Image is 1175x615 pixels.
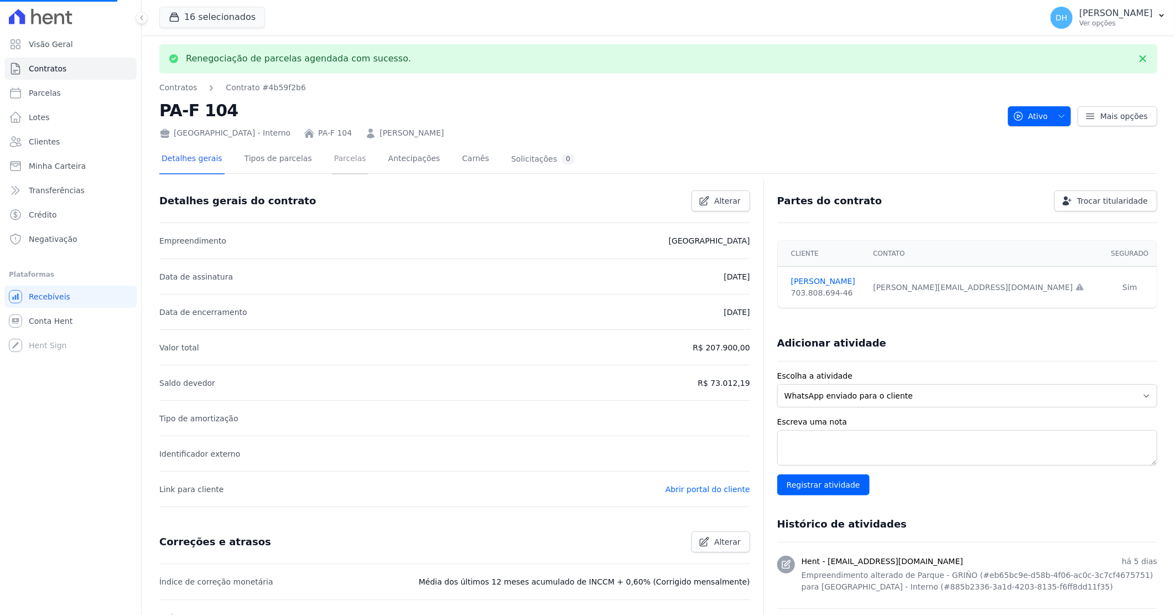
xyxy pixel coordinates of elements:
p: Valor total [159,341,199,354]
p: [PERSON_NAME] [1079,8,1153,19]
h3: Histórico de atividades [777,518,907,531]
div: Solicitações [511,154,575,164]
a: Negativação [4,228,137,250]
a: Detalhes gerais [159,145,225,174]
a: Tipos de parcelas [242,145,314,174]
p: Empreendimento [159,234,226,247]
label: Escreva uma nota [777,416,1157,428]
th: Segurado [1103,241,1157,267]
span: Transferências [29,185,85,196]
h3: Correções e atrasos [159,535,271,549]
a: Transferências [4,179,137,201]
a: Visão Geral [4,33,137,55]
a: Carnês [460,145,491,174]
a: [PERSON_NAME] [791,276,860,287]
a: Contratos [159,82,197,94]
h3: Hent - [EMAIL_ADDRESS][DOMAIN_NAME] [802,556,963,567]
a: Clientes [4,131,137,153]
p: Ver opções [1079,19,1153,28]
h2: PA-F 104 [159,98,999,123]
span: Conta Hent [29,316,72,327]
p: Média dos últimos 12 meses acumulado de INCCM + 0,60% (Corrigido mensalmente) [419,575,750,588]
a: Mais opções [1078,106,1157,126]
h3: Detalhes gerais do contrato [159,194,316,208]
span: Contratos [29,63,66,74]
a: Contratos [4,58,137,80]
p: Saldo devedor [159,376,215,390]
a: Alterar [692,190,750,211]
nav: Breadcrumb [159,82,999,94]
a: Minha Carteira [4,155,137,177]
div: 0 [561,154,575,164]
p: [GEOGRAPHIC_DATA] [669,234,750,247]
button: DH [PERSON_NAME] Ver opções [1042,2,1175,33]
a: Conta Hent [4,310,137,332]
p: Link para cliente [159,483,223,496]
label: Escolha a atividade [777,370,1157,382]
span: Negativação [29,234,77,245]
p: Empreendimento alterado de Parque - GRIÑO (#eb65bc9e-d58b-4f06-ac0c-3c7cf4675751) para [GEOGRAPHI... [802,570,1157,593]
p: [DATE] [724,270,750,283]
p: há 5 dias [1122,556,1157,567]
a: Abrir portal do cliente [666,485,750,494]
span: Trocar titularidade [1077,195,1148,206]
span: Alterar [714,536,741,547]
span: Crédito [29,209,57,220]
a: Trocar titularidade [1054,190,1157,211]
div: [GEOGRAPHIC_DATA] - Interno [159,127,290,139]
p: Tipo de amortização [159,412,238,425]
td: Sim [1103,267,1157,308]
a: Contrato #4b59f2b6 [226,82,306,94]
span: Clientes [29,136,60,147]
span: DH [1056,14,1067,22]
a: Crédito [4,204,137,226]
p: Data de encerramento [159,306,247,319]
a: Antecipações [386,145,443,174]
button: Ativo [1008,106,1072,126]
nav: Breadcrumb [159,82,306,94]
th: Cliente [778,241,867,267]
a: Alterar [692,531,750,552]
span: Recebíveis [29,291,70,302]
p: Índice de correção monetária [159,575,273,588]
div: [PERSON_NAME][EMAIL_ADDRESS][DOMAIN_NAME] [873,282,1096,293]
a: Solicitações0 [509,145,577,174]
a: PA-F 104 [318,127,352,139]
a: Parcelas [4,82,137,104]
span: Lotes [29,112,50,123]
a: Recebíveis [4,286,137,308]
p: Data de assinatura [159,270,233,283]
a: Lotes [4,106,137,128]
input: Registrar atividade [777,474,870,495]
div: 703.808.694-46 [791,287,860,299]
h3: Adicionar atividade [777,337,886,350]
p: Identificador externo [159,447,240,461]
p: Renegociação de parcelas agendada com sucesso. [186,53,411,64]
h3: Partes do contrato [777,194,882,208]
span: Parcelas [29,87,61,99]
span: Minha Carteira [29,161,86,172]
p: R$ 207.900,00 [693,341,750,354]
div: Plataformas [9,268,132,281]
span: Ativo [1013,106,1048,126]
p: [DATE] [724,306,750,319]
span: Mais opções [1100,111,1148,122]
button: 16 selecionados [159,7,265,28]
th: Contato [866,241,1103,267]
a: [PERSON_NAME] [379,127,444,139]
span: Visão Geral [29,39,73,50]
p: R$ 73.012,19 [698,376,750,390]
span: Alterar [714,195,741,206]
a: Parcelas [332,145,368,174]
